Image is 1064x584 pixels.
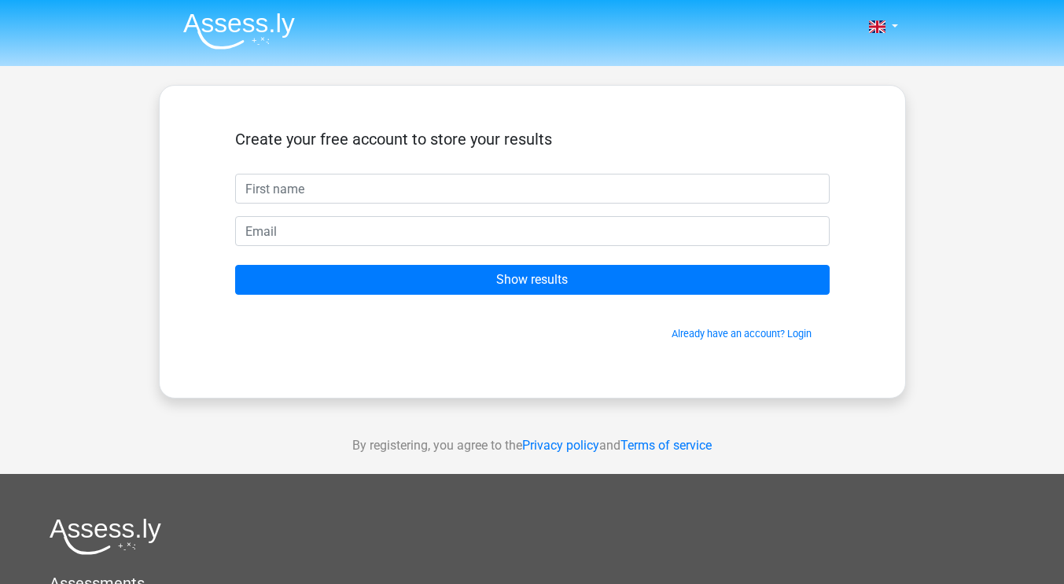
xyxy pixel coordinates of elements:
input: Show results [235,265,830,295]
a: Terms of service [620,438,712,453]
input: Email [235,216,830,246]
a: Privacy policy [522,438,599,453]
img: Assessly [183,13,295,50]
input: First name [235,174,830,204]
h5: Create your free account to store your results [235,130,830,149]
a: Already have an account? Login [672,328,812,340]
img: Assessly logo [50,518,161,555]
